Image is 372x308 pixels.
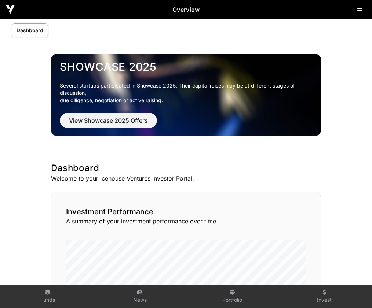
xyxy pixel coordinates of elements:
a: Showcase 2025 [60,60,312,73]
h1: Dashboard [51,162,321,174]
h2: Investment Performance [66,207,306,217]
img: Showcase 2025 [51,54,321,136]
h2: Overview [15,5,357,14]
p: Several startups participated in Showcase 2025. Their capital raises may be at different stages o... [60,82,312,104]
a: Portfolio [189,287,276,307]
a: View Showcase 2025 Offers [60,120,157,127]
a: Funds [4,287,91,307]
a: Dashboard [12,23,48,37]
img: Icehouse Ventures Logo [6,5,15,14]
a: Invest [281,287,368,307]
p: A summary of your investment performance over time. [66,217,306,226]
p: Welcome to your Icehouse Ventures Investor Portal. [51,174,321,183]
a: News [97,287,183,307]
span: View Showcase 2025 Offers [69,116,148,125]
button: View Showcase 2025 Offers [60,113,157,128]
